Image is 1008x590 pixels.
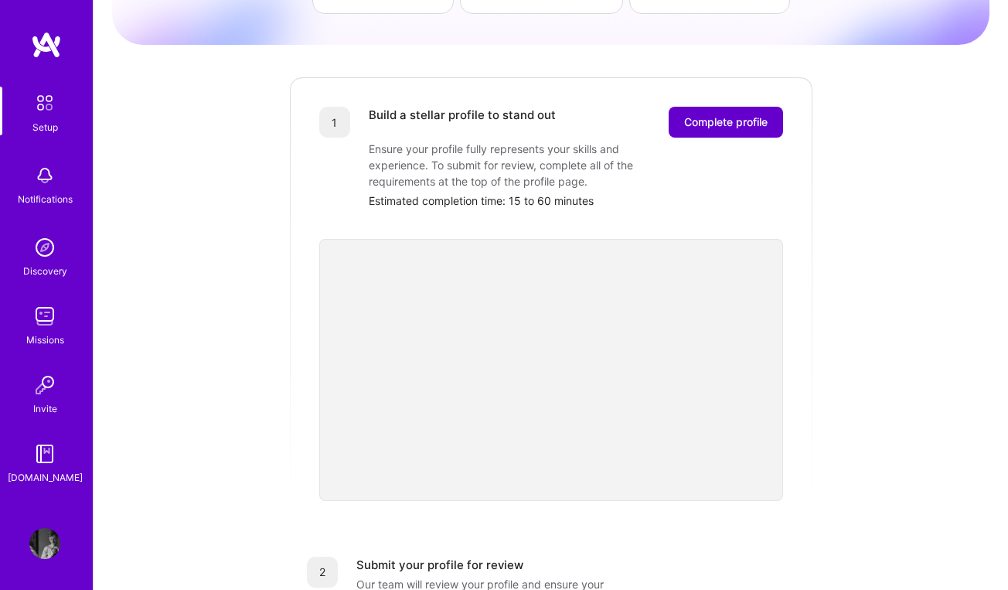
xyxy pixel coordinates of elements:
[33,401,57,417] div: Invite
[369,141,678,189] div: Ensure your profile fully represents your skills and experience. To submit for review, complete a...
[29,528,60,559] img: User Avatar
[32,119,58,135] div: Setup
[29,87,61,119] img: setup
[26,332,64,348] div: Missions
[319,239,783,501] iframe: video
[356,557,523,573] div: Submit your profile for review
[29,160,60,191] img: bell
[29,438,60,469] img: guide book
[31,31,62,59] img: logo
[684,114,768,130] span: Complete profile
[29,301,60,332] img: teamwork
[23,263,67,279] div: Discovery
[307,557,338,588] div: 2
[18,191,73,207] div: Notifications
[29,370,60,401] img: Invite
[319,107,350,138] div: 1
[8,469,83,486] div: [DOMAIN_NAME]
[369,193,783,209] div: Estimated completion time: 15 to 60 minutes
[369,107,556,138] div: Build a stellar profile to stand out
[29,232,60,263] img: discovery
